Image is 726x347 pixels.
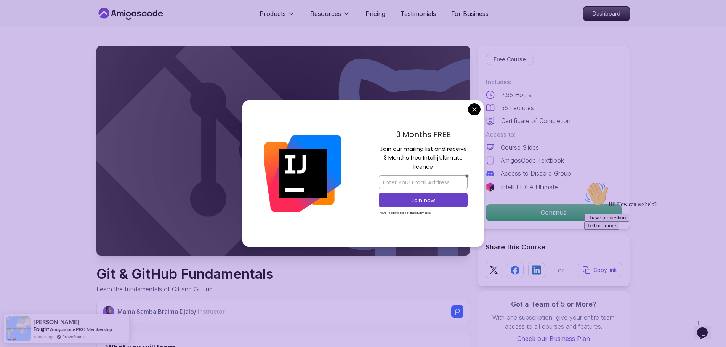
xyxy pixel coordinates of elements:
button: Continue [486,204,622,221]
p: Learn the fundamentals of Git and GitHub. [96,285,273,294]
span: Bought [34,326,49,332]
p: Course Slides [501,143,539,152]
p: Free Course [494,56,526,63]
button: Resources [310,9,350,24]
a: ProveSource [62,333,86,340]
p: or [558,265,564,275]
span: 6 hours ago [34,333,54,340]
img: :wave: [3,3,27,27]
a: Amigoscode PRO Membership [50,326,112,332]
iframe: chat widget [694,317,718,339]
a: Testimonials [401,9,436,18]
p: Access to Discord Group [501,169,571,178]
button: Tell me more [3,43,38,51]
a: Pricing [365,9,385,18]
p: Mama Samba Braima Djalo / [117,307,225,316]
p: Products [260,9,286,18]
p: Continue [486,204,622,221]
p: Resources [310,9,341,18]
p: 2.55 Hours [501,90,532,99]
button: Products [260,9,295,24]
p: Certificate of Completion [501,116,571,125]
span: [PERSON_NAME] [34,319,79,325]
h2: Share this Course [486,242,622,253]
span: Hi! How can we help? [3,23,75,29]
div: 👋Hi! How can we help?I have a questionTell me more [3,3,140,51]
p: AmigosCode Textbook [501,156,564,165]
button: Copy link [578,262,622,278]
img: git-github-fundamentals_thumbnail [96,46,470,256]
img: provesource social proof notification image [6,316,31,341]
img: Nelson Djalo [103,306,115,318]
button: I have a question [3,35,48,43]
a: Dashboard [583,6,630,21]
p: With one subscription, give your entire team access to all courses and features. [486,313,622,331]
h3: Got a Team of 5 or More? [486,299,622,310]
p: Access to: [486,130,622,139]
p: 55 Lectures [501,103,534,112]
a: Check our Business Plan [486,334,622,343]
span: Instructor [198,308,225,315]
h1: Git & GitHub Fundamentals [96,266,273,281]
iframe: chat widget [581,179,718,313]
a: For Business [451,9,489,18]
p: IntelliJ IDEA Ultimate [501,182,558,192]
img: jetbrains logo [486,182,495,192]
p: Includes: [486,77,622,86]
p: Dashboard [583,7,630,21]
